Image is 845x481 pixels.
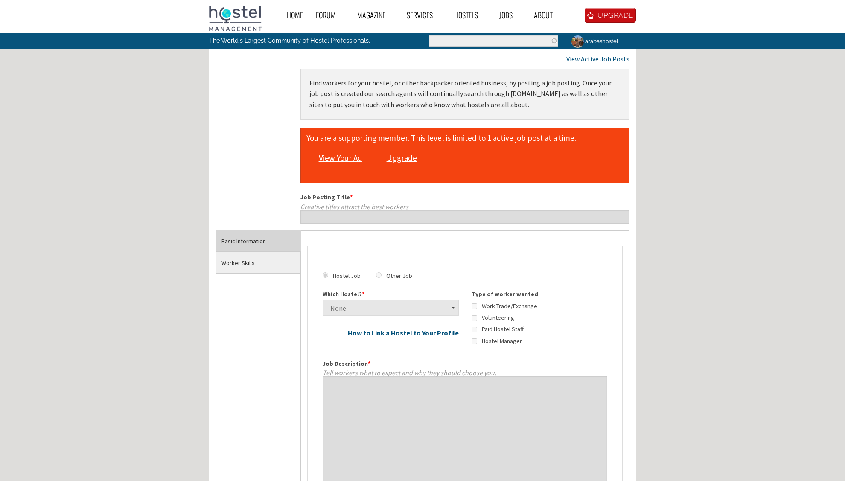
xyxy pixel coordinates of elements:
label: Hostel Manager [482,337,522,346]
label: Paid Hostel Staff [482,325,524,334]
img: arabashostel's picture [570,34,585,49]
input: Enter the terms you wish to search for. [429,35,558,47]
a: Basic Information [216,230,301,251]
label: Other Job [386,271,412,280]
label: Job Posting Title [300,193,629,202]
a: Forum [309,6,351,25]
div: You are a supporting member. This level is limited to 1 active job post at a time. [300,128,629,183]
label: Type of worker wanted [472,290,608,299]
span: Only hostel linked to your profile will appear. Click how to Link a Hostel to Your Profile if you... [323,290,459,323]
img: Hostel Management Home [209,6,262,31]
a: View Active Job Posts [566,55,629,63]
a: View Your Ad [315,150,366,166]
a: arabashostel [565,33,623,50]
a: Home [280,6,309,25]
label: Which Hostel? [323,290,459,299]
label: Work Trade/Exchange [482,302,537,311]
p: Find workers for your hostel, or other backpacker oriented business, by posting a job posting. On... [309,78,621,111]
span: This field is required. [350,193,353,201]
a: UPGRADE [585,8,636,23]
a: Magazine [351,6,400,25]
a: Services [400,6,448,25]
label: Job Description [323,359,607,368]
a: Worker Skills [216,252,300,273]
a: About [527,6,568,25]
span: This field is required. [368,360,370,367]
span: Creative titles attract the best workers [300,202,408,211]
a: Upgrade [382,150,421,166]
label: Volunteering [482,313,514,322]
span: Tell workers what to expect and why they should choose you. [323,368,496,377]
label: Hostel Job [333,271,361,280]
a: Hostels [448,6,493,25]
a: Jobs [493,6,527,25]
a: How to Link a Hostel to Your Profile [348,329,459,336]
p: The World's Largest Community of Hostel Professionals. [209,33,387,48]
